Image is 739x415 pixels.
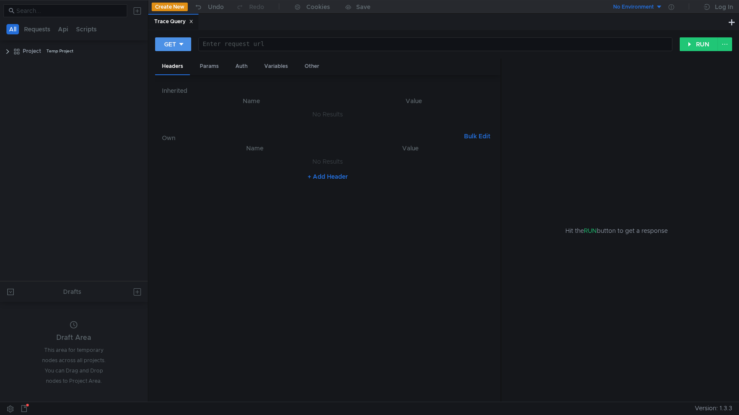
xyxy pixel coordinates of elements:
[461,131,494,141] button: Bulk Edit
[63,287,81,297] div: Drafts
[312,110,343,118] nz-embed-empty: No Results
[356,4,370,10] div: Save
[584,227,597,235] span: RUN
[249,2,264,12] div: Redo
[164,40,176,49] div: GET
[230,0,270,13] button: Redo
[334,143,486,153] th: Value
[257,58,295,74] div: Variables
[169,96,334,106] th: Name
[155,37,191,51] button: GET
[152,3,188,11] button: Create New
[46,45,73,58] div: Temp Project
[154,17,193,26] div: Trace Query
[73,24,99,34] button: Scripts
[304,171,351,182] button: + Add Header
[188,0,230,13] button: Undo
[312,158,343,165] nz-embed-empty: No Results
[21,24,53,34] button: Requests
[155,58,190,75] div: Headers
[23,45,41,58] div: Project
[162,133,461,143] h6: Own
[306,2,330,12] div: Cookies
[715,2,733,12] div: Log In
[176,143,334,153] th: Name
[680,37,718,51] button: RUN
[695,402,732,415] span: Version: 1.3.3
[208,2,224,12] div: Undo
[613,3,654,11] div: No Environment
[162,85,494,96] h6: Inherited
[55,24,71,34] button: Api
[565,226,668,235] span: Hit the button to get a response
[334,96,494,106] th: Value
[298,58,326,74] div: Other
[229,58,254,74] div: Auth
[6,24,19,34] button: All
[193,58,226,74] div: Params
[16,6,122,15] input: Search...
